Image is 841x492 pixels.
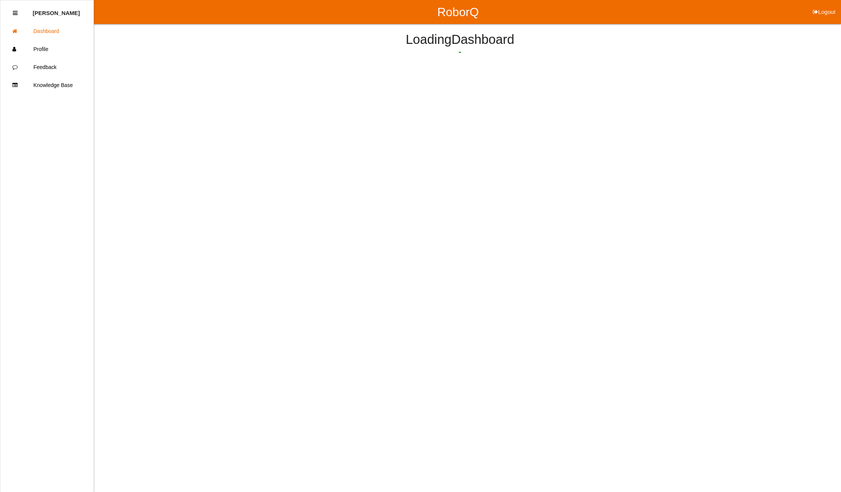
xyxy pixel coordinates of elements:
[0,76,93,94] a: Knowledge Base
[113,33,807,47] h4: Loading Dashboard
[0,40,93,58] a: Profile
[33,4,80,16] p: Diana Harris
[0,58,93,76] a: Feedback
[0,22,93,40] a: Dashboard
[13,4,18,22] div: Close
